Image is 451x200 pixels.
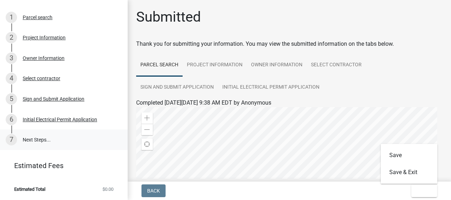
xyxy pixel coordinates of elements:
[141,139,153,150] div: Find my location
[23,56,65,61] div: Owner Information
[417,188,427,194] span: Exit
[6,32,17,43] div: 2
[411,184,437,197] button: Exit
[6,52,17,64] div: 3
[141,124,153,135] div: Zoom out
[247,54,307,77] a: Owner Information
[6,93,17,105] div: 5
[6,159,116,173] a: Estimated Fees
[136,99,271,106] span: Completed [DATE][DATE] 9:38 AM EDT by Anonymous
[381,144,438,184] div: Exit
[147,188,160,194] span: Back
[381,164,438,181] button: Save & Exit
[6,114,17,125] div: 6
[23,35,66,40] div: Project Information
[23,76,60,81] div: Select contractor
[6,134,17,145] div: 7
[136,54,183,77] a: Parcel search
[102,187,113,191] span: $0.00
[14,187,45,191] span: Estimated Total
[136,76,218,99] a: Sign and Submit Application
[23,15,52,20] div: Parcel search
[136,40,442,48] div: Thank you for submitting your information. You may view the submitted information on the tabs below.
[141,112,153,124] div: Zoom in
[183,54,247,77] a: Project Information
[23,96,84,101] div: Sign and Submit Application
[218,76,324,99] a: Initial Electrical Permit Application
[381,147,438,164] button: Save
[307,54,366,77] a: Select contractor
[136,9,201,26] h1: Submitted
[6,73,17,84] div: 4
[23,117,97,122] div: Initial Electrical Permit Application
[141,184,166,197] button: Back
[6,12,17,23] div: 1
